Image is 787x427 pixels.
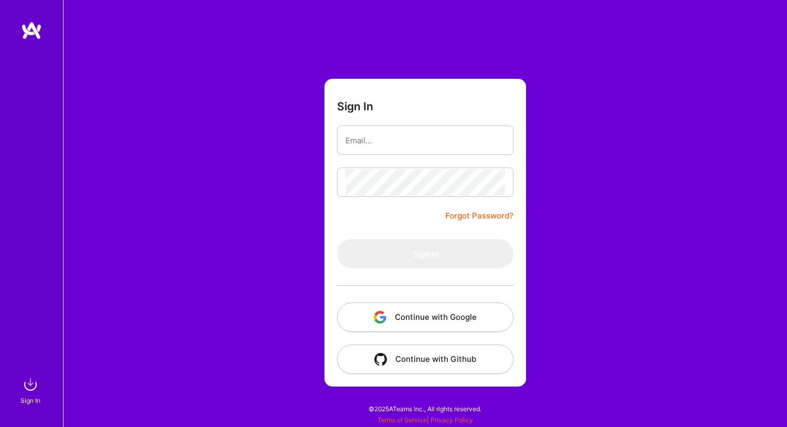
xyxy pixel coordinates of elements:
[377,416,427,424] a: Terms of Service
[377,416,473,424] span: |
[337,239,513,268] button: Sign In
[337,345,513,374] button: Continue with Github
[20,395,40,406] div: Sign In
[20,374,41,395] img: sign in
[337,303,513,332] button: Continue with Google
[345,127,505,154] input: Email...
[63,395,787,422] div: © 2025 ATeams Inc., All rights reserved.
[445,210,513,222] a: Forgot Password?
[337,100,373,113] h3: Sign In
[21,21,42,40] img: logo
[374,353,387,366] img: icon
[374,311,386,324] img: icon
[22,374,41,406] a: sign inSign In
[431,416,473,424] a: Privacy Policy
